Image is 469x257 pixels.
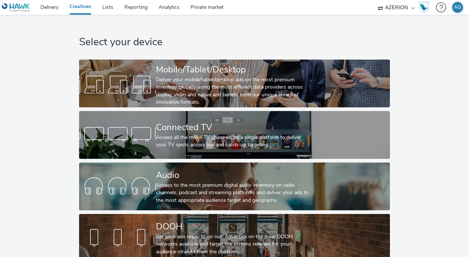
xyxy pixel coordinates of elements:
div: Connected TV [156,121,310,134]
a: AudioAccess to the most premium digital audio inventory on radio channels, podcast and streaming ... [79,163,390,210]
div: AG [454,2,461,13]
h1: Select your device [79,35,390,49]
div: DOOH [156,220,310,233]
a: Connected TVAccess all the major TV channels on a single platform to deliver your TV spots across... [79,111,390,159]
div: Deliver your mobile/tablet/desktop ads on the most premium inventory globally using the most effi... [156,76,310,106]
a: Hawk Academy [418,1,432,13]
a: Mobile/Tablet/DesktopDeliver your mobile/tablet/desktop ads on the most premium inventory globall... [79,60,390,107]
div: Audio [156,169,310,182]
div: Access all the major TV channels on a single platform to deliver your TV spots across live and ca... [156,134,310,149]
div: Mobile/Tablet/Desktop [156,63,310,76]
img: Hawk Academy [418,1,429,13]
div: Get your ads ready to go out! Advertise on the main DOOH networks available and target the screen... [156,233,310,256]
img: undefined Logo [2,3,30,12]
div: Access to the most premium digital audio inventory on radio channels, podcast and streaming platf... [156,182,310,204]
